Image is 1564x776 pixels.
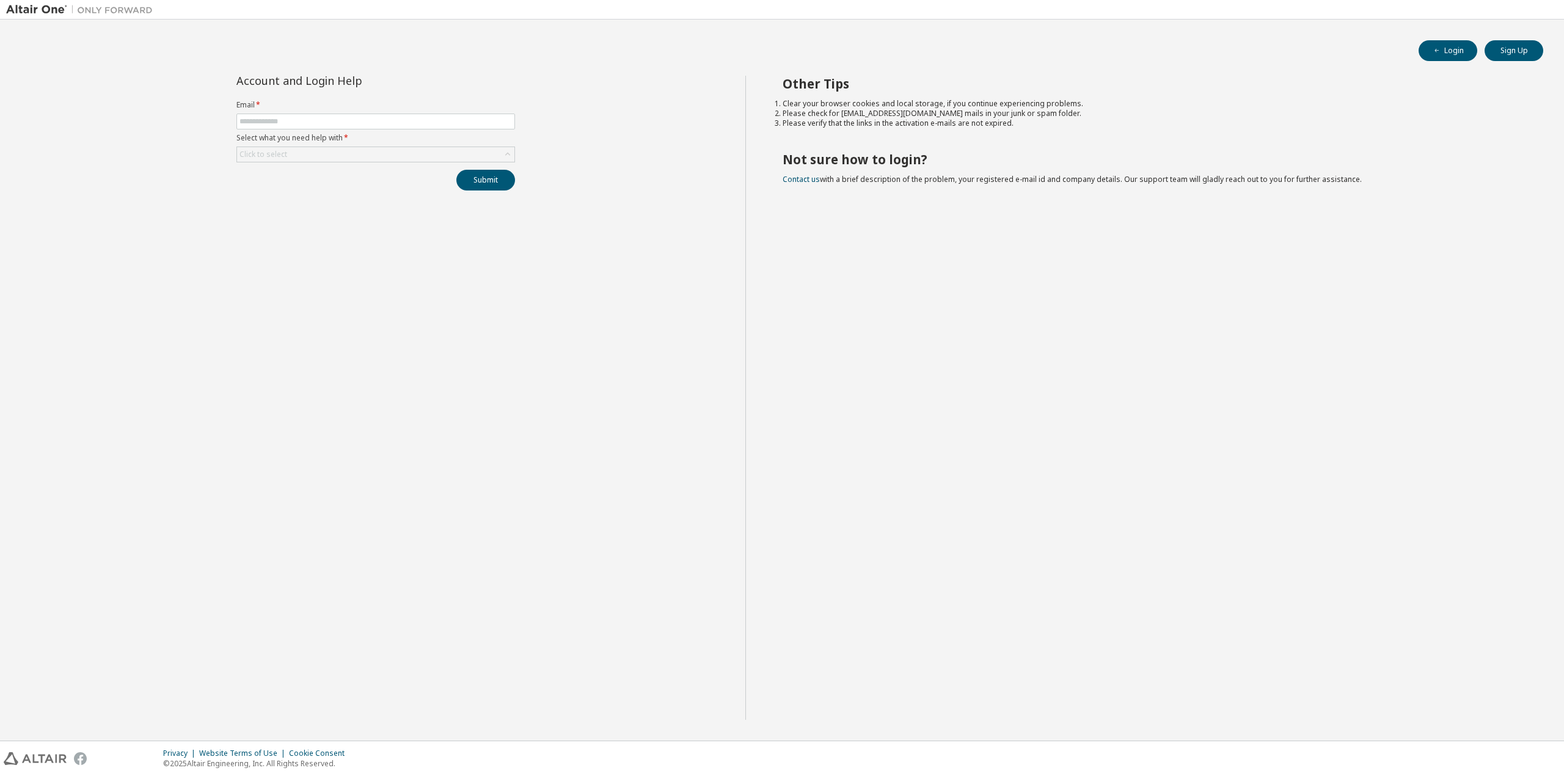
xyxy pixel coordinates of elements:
img: facebook.svg [74,752,87,765]
a: Contact us [783,174,820,184]
h2: Other Tips [783,76,1522,92]
li: Please check for [EMAIL_ADDRESS][DOMAIN_NAME] mails in your junk or spam folder. [783,109,1522,118]
div: Cookie Consent [289,749,352,758]
p: © 2025 Altair Engineering, Inc. All Rights Reserved. [163,758,352,769]
li: Please verify that the links in the activation e-mails are not expired. [783,118,1522,128]
label: Email [236,100,515,110]
label: Select what you need help with [236,133,515,143]
div: Click to select [239,150,287,159]
span: with a brief description of the problem, your registered e-mail id and company details. Our suppo... [783,174,1362,184]
button: Submit [456,170,515,190]
button: Login [1419,40,1477,61]
li: Clear your browser cookies and local storage, if you continue experiencing problems. [783,99,1522,109]
div: Click to select [237,147,514,162]
button: Sign Up [1485,40,1543,61]
img: Altair One [6,4,159,16]
h2: Not sure how to login? [783,151,1522,167]
div: Website Terms of Use [199,749,289,758]
div: Account and Login Help [236,76,459,85]
img: altair_logo.svg [4,752,67,765]
div: Privacy [163,749,199,758]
